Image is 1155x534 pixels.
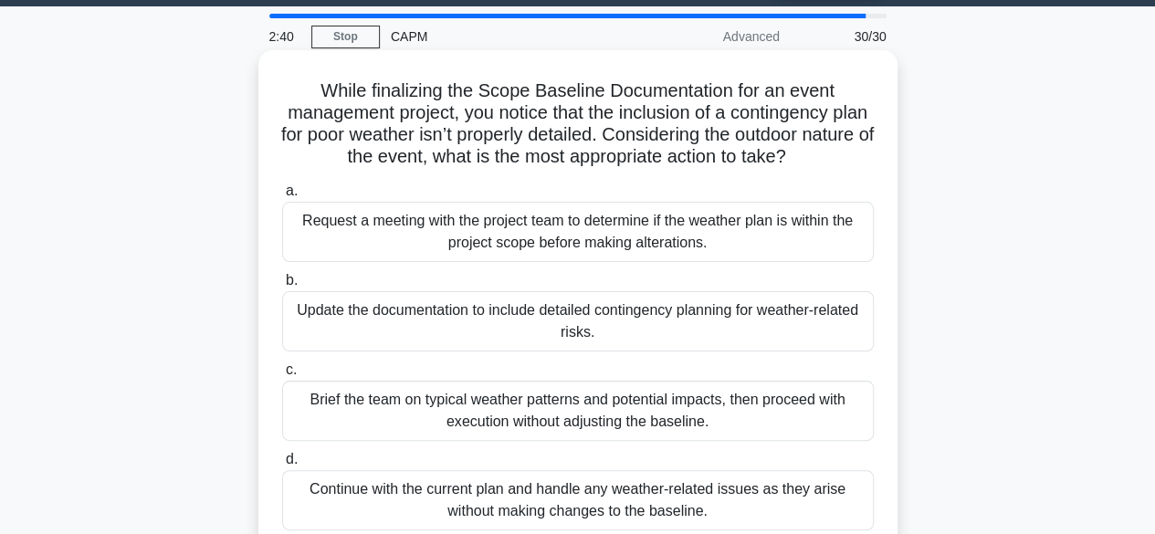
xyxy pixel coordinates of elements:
div: Request a meeting with the project team to determine if the weather plan is within the project sc... [282,202,874,262]
div: Continue with the current plan and handle any weather-related issues as they arise without making... [282,470,874,530]
span: d. [286,451,298,466]
div: CAPM [380,18,631,55]
div: Brief the team on typical weather patterns and potential impacts, then proceed with execution wit... [282,381,874,441]
h5: While finalizing the Scope Baseline Documentation for an event management project, you notice tha... [280,79,876,169]
span: b. [286,272,298,288]
div: 2:40 [258,18,311,55]
a: Stop [311,26,380,48]
span: c. [286,361,297,377]
div: Advanced [631,18,791,55]
div: Update the documentation to include detailed contingency planning for weather-related risks. [282,291,874,351]
div: 30/30 [791,18,898,55]
span: a. [286,183,298,198]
